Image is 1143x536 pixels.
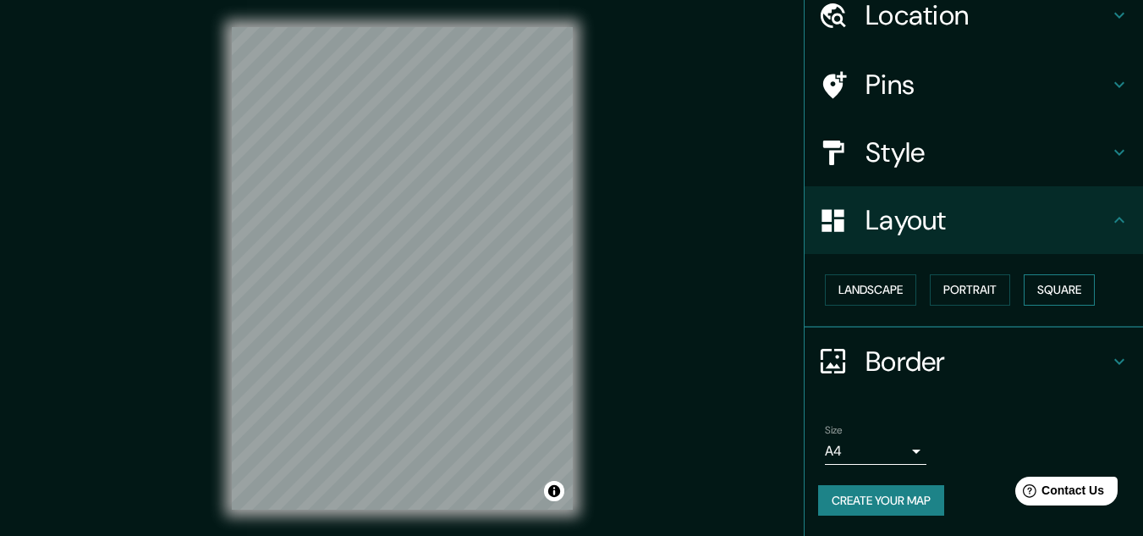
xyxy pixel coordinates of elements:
h4: Layout [865,203,1109,237]
div: A4 [825,438,926,465]
h4: Border [865,345,1109,379]
div: Layout [805,186,1143,254]
div: Border [805,328,1143,395]
h4: Pins [865,68,1109,102]
button: Portrait [930,274,1010,306]
h4: Style [865,135,1109,169]
div: Style [805,119,1143,186]
div: Pins [805,51,1143,119]
iframe: Help widget launcher [992,470,1124,517]
label: Size [825,423,843,437]
canvas: Map [232,27,573,510]
button: Square [1024,274,1095,306]
button: Toggle attribution [544,481,564,501]
button: Create your map [818,485,944,517]
button: Landscape [825,274,916,306]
